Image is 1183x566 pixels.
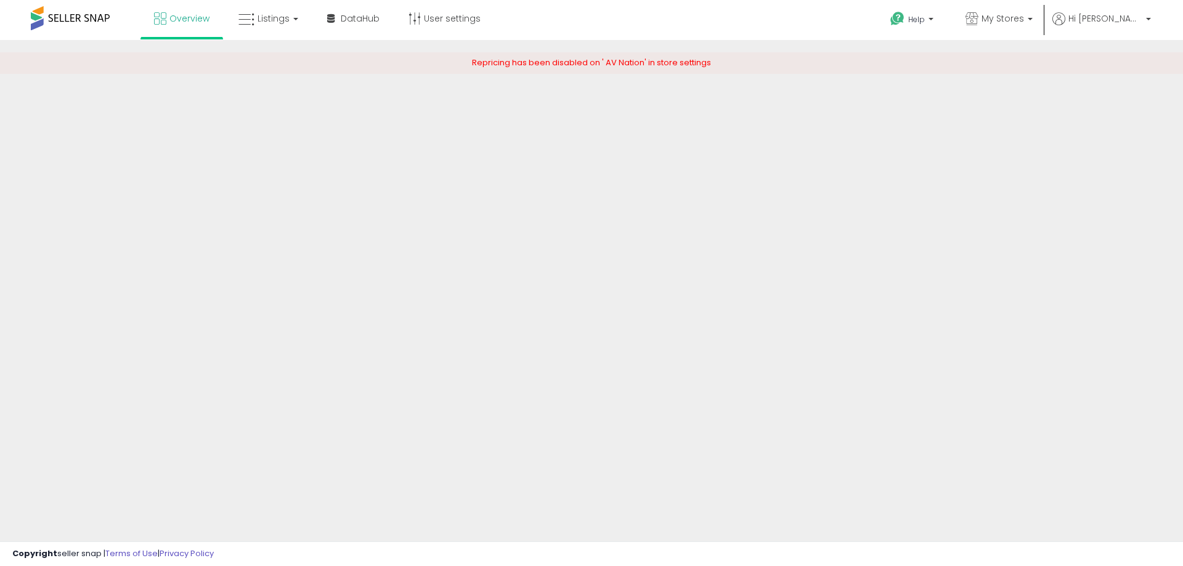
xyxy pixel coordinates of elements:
[1052,12,1151,40] a: Hi [PERSON_NAME]
[341,12,380,25] span: DataHub
[1068,12,1142,25] span: Hi [PERSON_NAME]
[105,548,158,559] a: Terms of Use
[12,548,57,559] strong: Copyright
[890,11,905,26] i: Get Help
[12,548,214,560] div: seller snap | |
[880,2,946,40] a: Help
[169,12,209,25] span: Overview
[258,12,290,25] span: Listings
[908,14,925,25] span: Help
[982,12,1024,25] span: My Stores
[472,57,711,68] span: Repricing has been disabled on ' AV Nation' in store settings
[160,548,214,559] a: Privacy Policy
